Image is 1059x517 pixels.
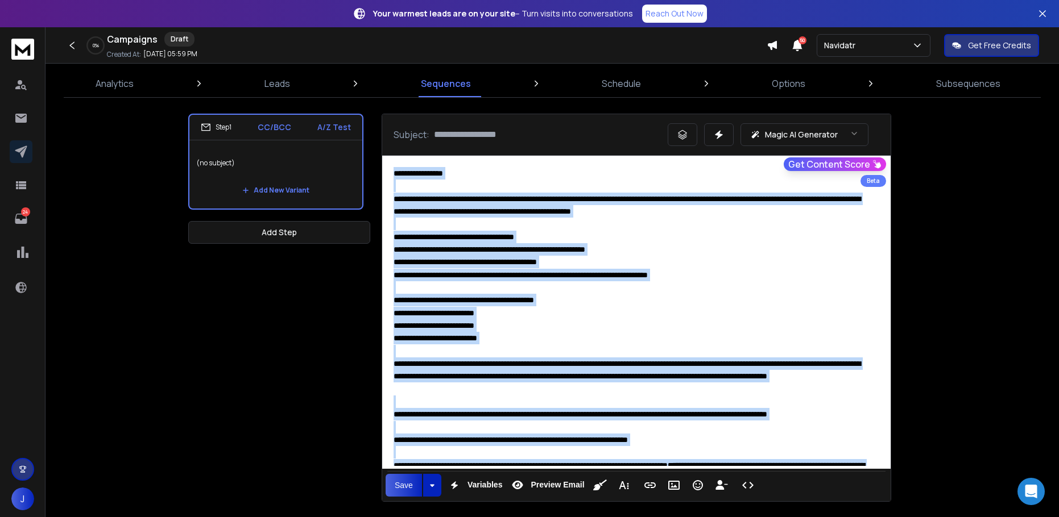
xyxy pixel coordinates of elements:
[1017,478,1045,505] div: Open Intercom Messenger
[143,49,197,59] p: [DATE] 05:59 PM
[394,128,429,141] p: Subject:
[107,32,158,46] h1: Campaigns
[421,77,471,90] p: Sequences
[258,70,297,97] a: Leads
[602,77,641,90] p: Schedule
[188,114,363,210] li: Step1CC/BCCA/Z Test(no subject)Add New Variant
[444,474,505,497] button: Variables
[386,474,422,497] button: Save
[589,474,611,497] button: Clean HTML
[107,50,141,59] p: Created At:
[96,77,134,90] p: Analytics
[528,480,586,490] span: Preview Email
[373,8,515,19] strong: Your warmest leads are on your site
[663,474,685,497] button: Insert Image (Ctrl+P)
[10,207,32,230] a: 24
[188,221,370,244] button: Add Step
[414,70,478,97] a: Sequences
[765,129,838,140] p: Magic AI Generator
[93,42,99,49] p: 0 %
[646,8,704,19] p: Reach Out Now
[944,34,1039,57] button: Get Free Credits
[737,474,759,497] button: Code View
[929,70,1007,97] a: Subsequences
[824,40,860,51] p: Navidatr
[595,70,648,97] a: Schedule
[258,122,291,133] p: CC/BCC
[317,122,351,133] p: A/Z Test
[765,70,812,97] a: Options
[799,36,806,44] span: 50
[936,77,1000,90] p: Subsequences
[772,77,805,90] p: Options
[11,39,34,60] img: logo
[741,123,868,146] button: Magic AI Generator
[507,474,586,497] button: Preview Email
[968,40,1031,51] p: Get Free Credits
[642,5,707,23] a: Reach Out Now
[201,122,231,132] div: Step 1
[687,474,709,497] button: Emoticons
[639,474,661,497] button: Insert Link (Ctrl+K)
[11,487,34,510] button: J
[613,474,635,497] button: More Text
[196,147,355,179] p: (no subject)
[465,480,505,490] span: Variables
[784,157,886,171] button: Get Content Score
[164,32,195,47] div: Draft
[89,70,140,97] a: Analytics
[21,207,30,216] p: 24
[711,474,733,497] button: Insert Unsubscribe Link
[373,8,633,19] p: – Turn visits into conversations
[861,175,886,187] div: Beta
[233,179,318,202] button: Add New Variant
[264,77,290,90] p: Leads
